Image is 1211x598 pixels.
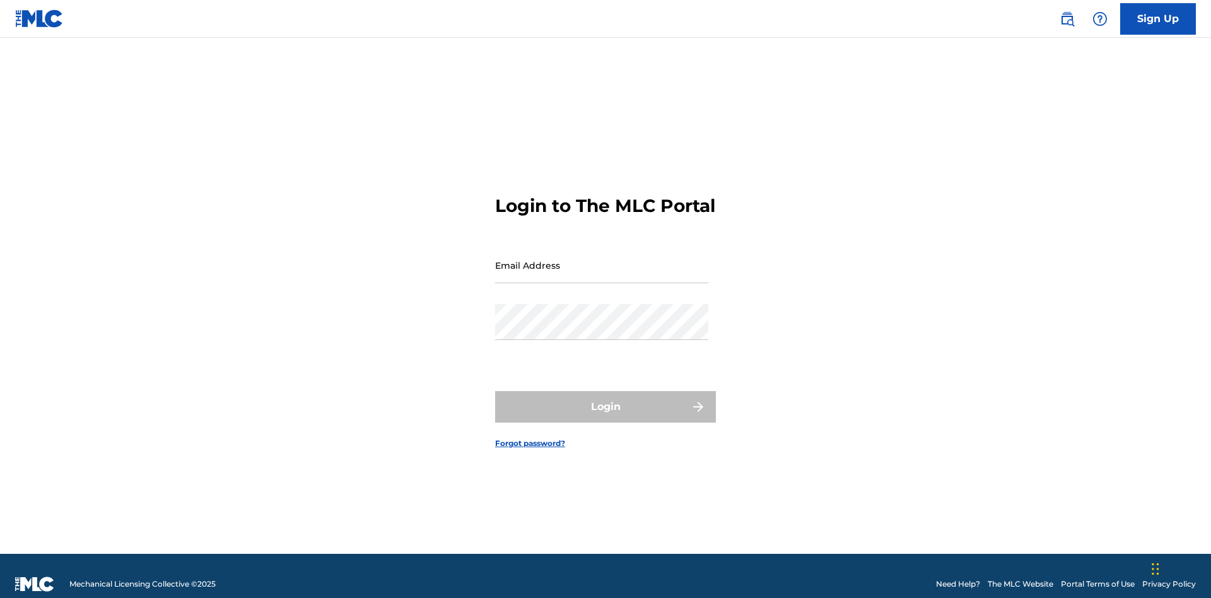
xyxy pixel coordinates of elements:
a: Public Search [1055,6,1080,32]
span: Mechanical Licensing Collective © 2025 [69,578,216,590]
img: search [1060,11,1075,26]
a: Need Help? [936,578,980,590]
img: help [1092,11,1108,26]
iframe: Chat Widget [1148,537,1211,598]
h3: Login to The MLC Portal [495,195,715,217]
a: The MLC Website [988,578,1053,590]
img: MLC Logo [15,9,64,28]
img: logo [15,577,54,592]
div: Help [1087,6,1113,32]
div: Drag [1152,550,1159,588]
a: Forgot password? [495,438,565,449]
a: Privacy Policy [1142,578,1196,590]
a: Sign Up [1120,3,1196,35]
a: Portal Terms of Use [1061,578,1135,590]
